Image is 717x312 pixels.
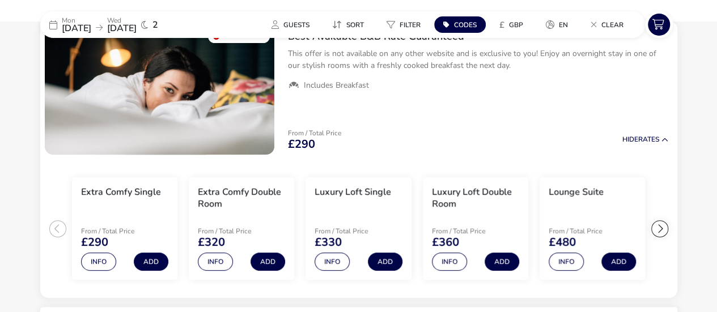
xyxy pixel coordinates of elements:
span: Codes [454,20,477,29]
span: GBP [509,20,523,29]
h3: Luxury Loft Single [315,186,391,198]
p: This offer is not available on any other website and is exclusive to you! Enjoy an overnight stay... [288,48,668,71]
swiper-slide: 5 / 7 [534,173,651,285]
p: From / Total Price [549,228,629,234]
h3: Extra Comfy Double Room [198,186,285,210]
p: From / Total Price [315,228,395,234]
button: Info [549,253,584,271]
swiper-slide: 1 / 7 [66,173,183,285]
span: en [559,20,568,29]
span: £320 [198,237,225,248]
span: £290 [81,237,108,248]
span: Includes Breakfast [304,80,369,91]
swiper-slide: 2 / 7 [183,173,300,285]
i: £ [499,19,504,31]
button: Codes [434,16,486,33]
p: From / Total Price [81,228,162,234]
button: Guests [262,16,319,33]
span: £290 [288,139,315,150]
span: Sort [346,20,364,29]
span: £330 [315,237,342,248]
naf-pibe-menu-bar-item: Sort [323,16,377,33]
span: Clear [601,20,623,29]
span: [DATE] [62,22,91,35]
button: Add [134,253,168,271]
naf-pibe-menu-bar-item: en [537,16,582,33]
span: Guests [283,20,309,29]
button: Clear [582,16,633,33]
swiper-slide: 3 / 7 [300,173,417,285]
button: Add [251,253,285,271]
naf-pibe-menu-bar-item: Clear [582,16,637,33]
span: [DATE] [107,22,137,35]
h3: Luxury Loft Double Room [432,186,519,210]
button: Info [198,253,233,271]
naf-pibe-menu-bar-item: £GBP [490,16,537,33]
button: Sort [323,16,373,33]
p: Mon [62,17,91,24]
span: £480 [549,237,576,248]
swiper-slide: 1 / 1 [45,25,274,155]
button: Info [432,253,467,271]
naf-pibe-menu-bar-item: Codes [434,16,490,33]
div: Mon[DATE]Wed[DATE]2 [40,11,210,38]
button: Filter [377,16,430,33]
div: Best Available B&B Rate GuaranteedThis offer is not available on any other website and is exclusi... [279,21,677,100]
button: Info [315,253,350,271]
h3: Extra Comfy Single [81,186,161,198]
p: From / Total Price [432,228,512,234]
h3: Lounge Suite [549,186,604,198]
button: HideRates [622,136,668,143]
span: 2 [152,20,158,29]
button: en [537,16,577,33]
span: Filter [400,20,421,29]
button: Info [81,253,116,271]
button: £GBP [490,16,532,33]
button: Add [368,253,402,271]
swiper-slide: 4 / 7 [417,173,534,285]
button: Add [601,253,636,271]
naf-pibe-menu-bar-item: Filter [377,16,434,33]
p: From / Total Price [288,130,341,136]
naf-pibe-menu-bar-item: Guests [262,16,323,33]
span: Hide [622,135,638,144]
span: £360 [432,237,459,248]
button: Add [485,253,519,271]
p: From / Total Price [198,228,278,234]
p: Wed [107,17,137,24]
